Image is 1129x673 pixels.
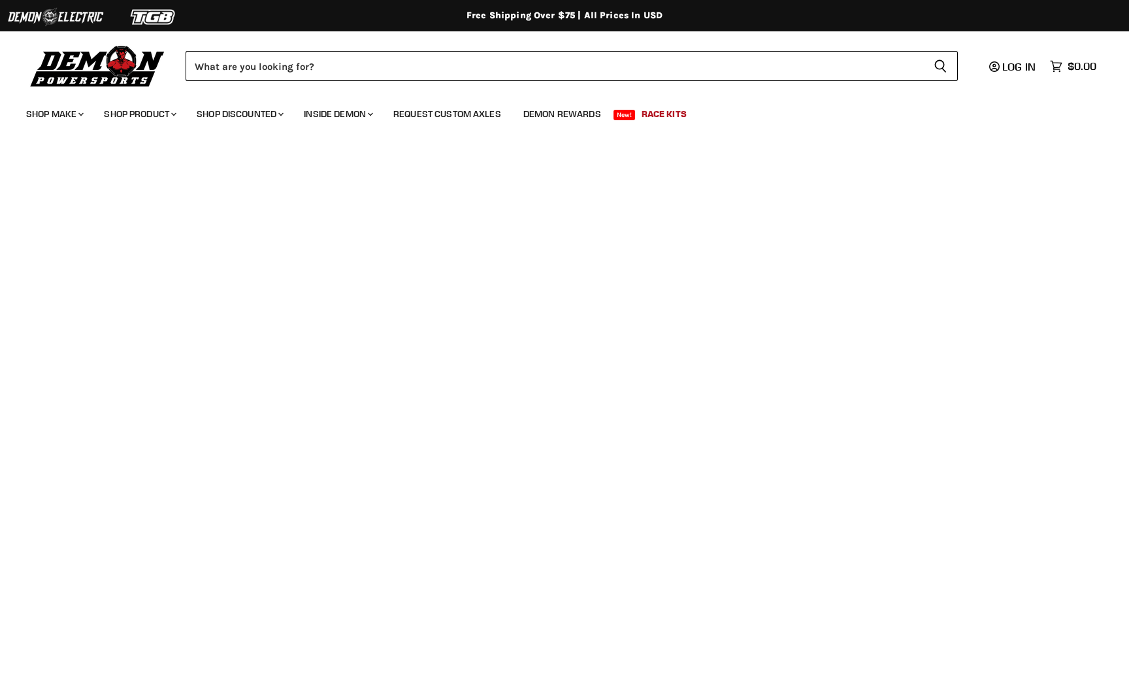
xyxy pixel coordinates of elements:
[42,10,1087,22] div: Free Shipping Over $75 | All Prices In USD
[16,95,1093,127] ul: Main menu
[1002,60,1036,73] span: Log in
[1068,60,1096,73] span: $0.00
[105,5,203,29] img: TGB Logo 2
[384,101,511,127] a: Request Custom Axles
[514,101,611,127] a: Demon Rewards
[632,101,696,127] a: Race Kits
[923,51,958,81] button: Search
[1043,57,1103,76] a: $0.00
[187,101,291,127] a: Shop Discounted
[614,110,636,120] span: New!
[294,101,381,127] a: Inside Demon
[26,42,169,89] img: Demon Powersports
[16,101,91,127] a: Shop Make
[7,5,105,29] img: Demon Electric Logo 2
[186,51,958,81] form: Product
[94,101,184,127] a: Shop Product
[186,51,923,81] input: Search
[983,61,1043,73] a: Log in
